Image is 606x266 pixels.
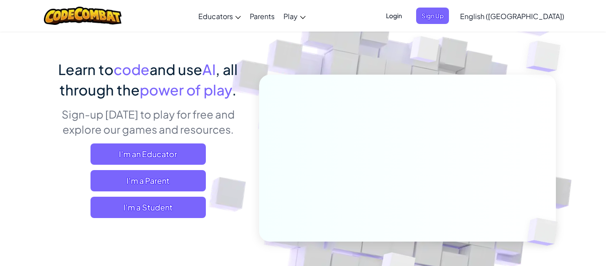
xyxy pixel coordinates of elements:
[150,60,202,78] span: and use
[416,8,449,24] button: Sign Up
[512,199,579,264] img: Overlap cubes
[194,4,245,28] a: Educators
[140,81,232,99] span: power of play
[283,12,298,21] span: Play
[456,4,569,28] a: English ([GEOGRAPHIC_DATA])
[50,107,246,137] p: Sign-up [DATE] to play for free and explore our games and resources.
[91,170,206,191] a: I'm a Parent
[91,197,206,218] button: I'm a Student
[91,143,206,165] a: I'm an Educator
[460,12,564,21] span: English ([GEOGRAPHIC_DATA])
[114,60,150,78] span: code
[44,7,122,25] img: CodeCombat logo
[245,4,279,28] a: Parents
[381,8,407,24] button: Login
[232,81,236,99] span: .
[394,19,457,85] img: Overlap cubes
[279,4,310,28] a: Play
[198,12,233,21] span: Educators
[58,60,114,78] span: Learn to
[508,19,585,94] img: Overlap cubes
[202,60,216,78] span: AI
